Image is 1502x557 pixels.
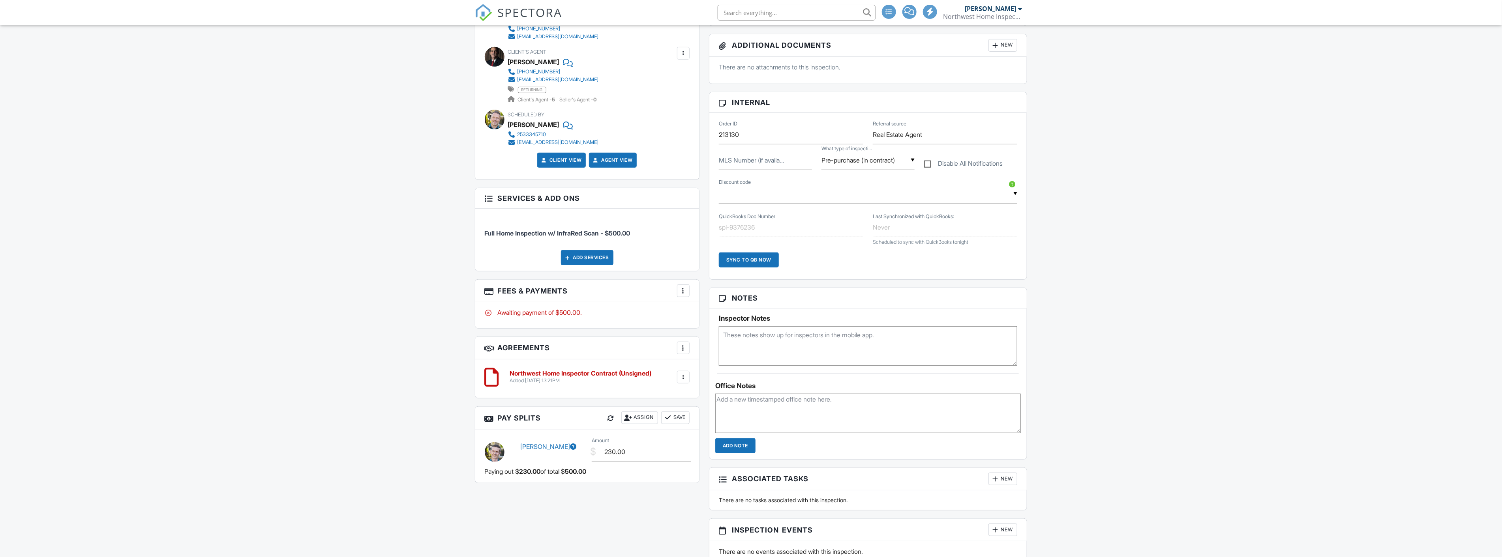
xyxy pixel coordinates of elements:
[988,39,1017,52] div: New
[541,467,565,476] span: of total $
[552,97,555,103] strong: 5
[508,33,599,41] a: [EMAIL_ADDRESS][DOMAIN_NAME]
[719,252,779,267] div: Sync to QB Now
[988,473,1017,485] div: New
[510,370,652,377] h6: Northwest Home Inspector Contract (Unsigned)
[661,411,690,424] button: Save
[590,445,596,458] div: $
[510,370,652,384] a: Northwest Home Inspector Contract (Unsigned) Added [DATE] 13:21PM
[508,112,545,118] span: Scheduled By
[518,34,599,40] div: [EMAIL_ADDRESS][DOMAIN_NAME]
[518,139,599,146] div: [EMAIL_ADDRESS][DOMAIN_NAME]
[821,145,872,152] label: What type of inspection do you need?
[508,49,547,55] span: Client's Agent
[873,120,906,127] label: Referral source
[518,97,557,103] span: Client's Agent -
[709,288,1027,308] h3: Notes
[508,119,559,131] div: [PERSON_NAME]
[719,314,1018,322] h5: Inspector Notes
[518,69,561,75] div: [PHONE_NUMBER]
[561,250,613,265] div: Add Services
[732,473,808,484] span: Associated Tasks
[592,156,632,164] a: Agent View
[475,280,699,302] h3: Fees & Payments
[520,443,576,450] a: [PERSON_NAME]
[508,76,599,84] a: [EMAIL_ADDRESS][DOMAIN_NAME]
[594,97,597,103] strong: 0
[719,179,751,186] label: Discount code
[621,411,658,424] div: Assign
[485,229,630,237] span: Full Home Inspection w/ InfraRed Scan - $500.00
[508,68,599,76] a: [PHONE_NUMBER]
[475,407,699,430] h3: Pay Splits
[709,92,1027,113] h3: Internal
[718,5,876,21] input: Search everything...
[519,467,541,476] span: 230.00
[498,4,563,21] span: SPECTORA
[873,213,954,220] label: Last Synchronized with QuickBooks:
[965,5,1016,13] div: [PERSON_NAME]
[485,467,519,476] span: Paying out $
[719,63,1018,71] p: There are no attachments to this inspection.
[518,131,546,138] div: 2533345710
[540,156,582,164] a: Client View
[714,496,1022,504] div: There are no tasks associated with this inspection.
[943,13,1022,21] div: Northwest Home Inspector
[508,56,559,68] a: [PERSON_NAME]
[719,156,784,164] label: MLS Number (if available)
[475,4,492,21] img: The Best Home Inspection Software - Spectora
[719,151,812,170] input: MLS Number (if available)
[715,438,756,453] input: Add Note
[475,11,563,27] a: SPECTORA
[732,525,779,535] span: Inspection
[485,308,690,317] div: Awaiting payment of $500.00.
[560,97,597,103] span: Seller's Agent -
[592,437,609,444] label: Amount
[518,87,546,93] span: returning
[709,34,1027,57] h3: Additional Documents
[485,215,690,244] li: Service: Full Home Inspection w/ InfraRed Scan
[475,188,699,209] h3: Services & Add ons
[719,213,775,220] label: QuickBooks Doc Number
[782,525,813,535] span: Events
[719,547,1018,556] p: There are no events associated with this inspection.
[988,523,1017,536] div: New
[715,382,1021,390] div: Office Notes
[510,378,652,384] div: Added [DATE] 13:21PM
[565,467,587,476] span: 500.00
[873,239,968,245] span: Scheduled to sync with QuickBooks tonight
[508,138,599,146] a: [EMAIL_ADDRESS][DOMAIN_NAME]
[924,160,1003,170] label: Disable All Notifications
[475,337,699,359] h3: Agreements
[485,442,504,462] img: greg.jpg
[508,131,599,138] a: 2533345710
[719,120,737,127] label: Order ID
[518,77,599,83] div: [EMAIL_ADDRESS][DOMAIN_NAME]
